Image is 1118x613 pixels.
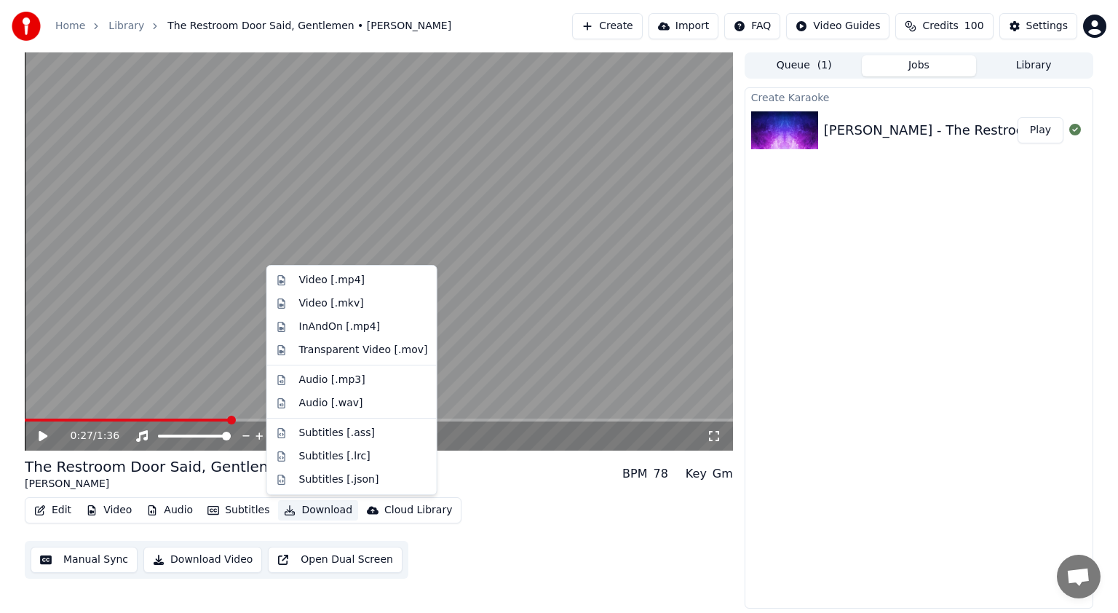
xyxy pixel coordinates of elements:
[1026,19,1068,33] div: Settings
[12,12,41,41] img: youka
[895,13,993,39] button: Credits100
[976,55,1091,76] button: Library
[31,547,138,573] button: Manual Sync
[299,320,380,334] div: InAndOn [.mp4]
[278,500,358,521] button: Download
[713,465,733,483] div: Gm
[653,465,667,483] div: 78
[745,88,1093,106] div: Create Karaoke
[1018,117,1063,143] button: Play
[299,296,364,311] div: Video [.mkv]
[55,19,85,33] a: Home
[167,19,451,33] span: The Restroom Door Said, Gentlemen • [PERSON_NAME]
[25,456,291,477] div: The Restroom Door Said, Gentlemen
[862,55,977,76] button: Jobs
[299,426,375,440] div: Subtitles [.ass]
[1057,555,1101,598] div: Open chat
[140,500,199,521] button: Audio
[572,13,643,39] button: Create
[649,13,718,39] button: Import
[299,472,379,487] div: Subtitles [.json]
[922,19,958,33] span: Credits
[299,373,365,387] div: Audio [.mp3]
[202,500,275,521] button: Subtitles
[786,13,889,39] button: Video Guides
[299,273,365,288] div: Video [.mp4]
[55,19,451,33] nav: breadcrumb
[999,13,1077,39] button: Settings
[724,13,780,39] button: FAQ
[80,500,138,521] button: Video
[71,429,106,443] div: /
[268,547,403,573] button: Open Dual Screen
[622,465,647,483] div: BPM
[964,19,984,33] span: 100
[747,55,862,76] button: Queue
[71,429,93,443] span: 0:27
[299,343,428,357] div: Transparent Video [.mov]
[384,503,452,518] div: Cloud Library
[686,465,707,483] div: Key
[143,547,262,573] button: Download Video
[299,449,370,464] div: Subtitles [.lrc]
[28,500,77,521] button: Edit
[299,396,363,411] div: Audio [.wav]
[817,58,832,73] span: ( 1 )
[108,19,144,33] a: Library
[97,429,119,443] span: 1:36
[25,477,291,491] div: [PERSON_NAME]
